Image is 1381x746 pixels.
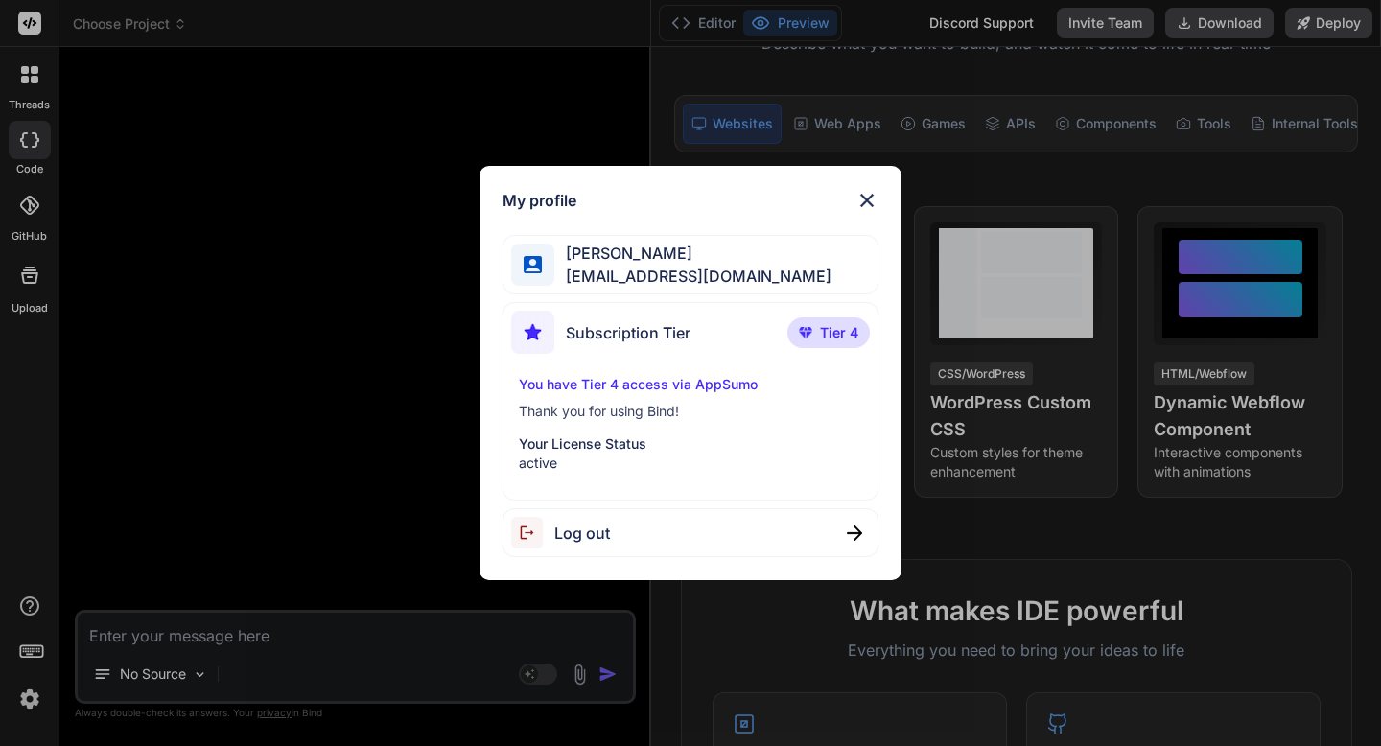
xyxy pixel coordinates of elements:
p: Your License Status [519,434,862,454]
img: logout [511,517,554,548]
p: Thank you for using Bind! [519,402,862,421]
img: profile [524,256,542,274]
img: subscription [511,311,554,354]
span: [EMAIL_ADDRESS][DOMAIN_NAME] [554,265,831,288]
p: active [519,454,862,473]
img: close [847,525,862,541]
span: Subscription Tier [566,321,690,344]
p: You have Tier 4 access via AppSumo [519,375,862,394]
img: premium [799,327,812,338]
h1: My profile [503,189,576,212]
span: Log out [554,522,610,545]
span: [PERSON_NAME] [554,242,831,265]
span: Tier 4 [820,323,858,342]
img: close [855,189,878,212]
